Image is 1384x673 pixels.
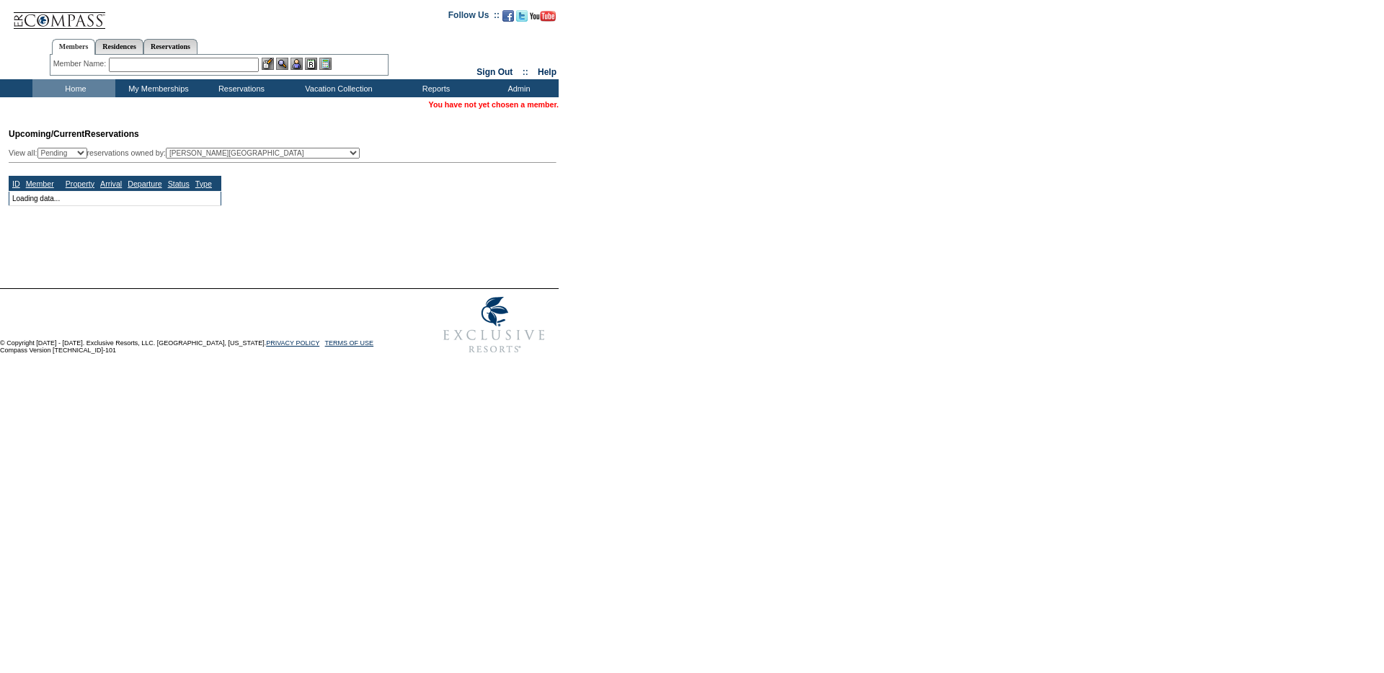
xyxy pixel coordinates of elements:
td: Admin [476,79,559,97]
a: Departure [128,179,161,188]
a: PRIVACY POLICY [266,339,319,347]
td: Follow Us :: [448,9,500,26]
img: View [276,58,288,70]
a: Residences [95,39,143,54]
td: Reports [393,79,476,97]
a: Arrival [100,179,122,188]
a: Member [26,179,54,188]
span: You have not yet chosen a member. [429,100,559,109]
td: My Memberships [115,79,198,97]
img: Subscribe to our YouTube Channel [530,11,556,22]
a: Status [168,179,190,188]
span: Upcoming/Current [9,129,84,139]
td: Vacation Collection [281,79,393,97]
a: ID [12,179,20,188]
td: Home [32,79,115,97]
a: Members [52,39,96,55]
td: Loading data... [9,191,221,205]
img: b_calculator.gif [319,58,332,70]
span: :: [523,67,528,77]
div: Member Name: [53,58,109,70]
img: Impersonate [290,58,303,70]
a: Sign Out [476,67,513,77]
a: Type [195,179,212,188]
img: Follow us on Twitter [516,10,528,22]
a: Property [66,179,94,188]
td: Reservations [198,79,281,97]
a: Help [538,67,556,77]
img: Exclusive Resorts [430,289,559,361]
img: Reservations [305,58,317,70]
a: Reservations [143,39,198,54]
a: TERMS OF USE [325,339,374,347]
a: Follow us on Twitter [516,14,528,23]
div: View all: reservations owned by: [9,148,366,159]
span: Reservations [9,129,139,139]
a: Become our fan on Facebook [502,14,514,23]
a: Subscribe to our YouTube Channel [530,14,556,23]
img: b_edit.gif [262,58,274,70]
img: Become our fan on Facebook [502,10,514,22]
